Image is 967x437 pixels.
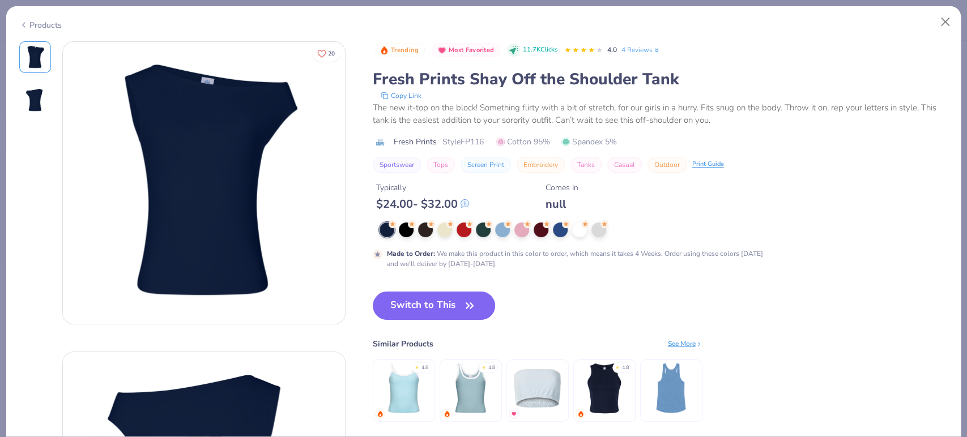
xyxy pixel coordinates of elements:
[380,46,389,55] img: Trending sort
[22,44,49,71] img: Front
[482,364,486,369] div: ★
[935,11,956,33] button: Close
[373,157,421,173] button: Sportswear
[444,410,450,417] img: trending.gif
[376,197,469,211] div: $ 24.00 - $ 32.00
[517,157,565,173] button: Embroidery
[647,157,687,173] button: Outdoor
[312,45,340,62] button: Like
[63,42,345,324] img: Front
[377,90,425,101] button: copy to clipboard
[607,45,617,54] span: 4.0
[415,364,419,369] div: ★
[373,68,948,90] div: Fresh Prints Shay Off the Shoulder Tank
[387,249,772,269] div: We make this product in this color to order, which means it takes 4 Weeks. Order using these colo...
[373,338,433,350] div: Similar Products
[376,182,469,194] div: Typically
[692,160,724,169] div: Print Guide
[546,197,578,211] div: null
[615,364,620,369] div: ★
[488,364,495,372] div: 4.8
[621,45,661,55] a: 4 Reviews
[668,339,702,349] div: See More
[374,43,425,58] button: Badge Button
[387,249,435,258] strong: Made to Order :
[561,136,617,148] span: Spandex 5%
[444,361,497,415] img: Fresh Prints Sunset Blvd Ribbed Scoop Tank Top
[421,364,428,372] div: 4.8
[496,136,550,148] span: Cotton 95%
[510,410,517,417] img: MostFav.gif
[373,292,496,320] button: Switch to This
[373,138,388,147] img: brand logo
[461,157,511,173] button: Screen Print
[644,361,698,415] img: Los Angeles Apparel Tri Blend Racerback Tank 3.7oz
[432,43,500,58] button: Badge Button
[523,45,557,55] span: 11.7K Clicks
[449,47,494,53] span: Most Favorited
[391,47,419,53] span: Trending
[564,41,603,59] div: 4.0 Stars
[546,182,578,194] div: Comes In
[22,87,49,114] img: Back
[373,101,948,127] div: The new it-top on the block! Something flirty with a bit of stretch, for our girls in a hurry. Fi...
[394,136,437,148] span: Fresh Prints
[510,361,564,415] img: Fresh Prints Terry Bandeau
[377,410,384,417] img: trending.gif
[577,361,631,415] img: Bella + Canvas Ladies' Micro Ribbed Racerback Tank
[19,19,62,31] div: Products
[442,136,484,148] span: Style FP116
[437,46,446,55] img: Most Favorited sort
[607,157,642,173] button: Casual
[328,51,335,57] span: 20
[570,157,602,173] button: Tanks
[622,364,629,372] div: 4.8
[377,361,431,415] img: Fresh Prints Cali Camisole Top
[577,410,584,417] img: trending.gif
[427,157,455,173] button: Tops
